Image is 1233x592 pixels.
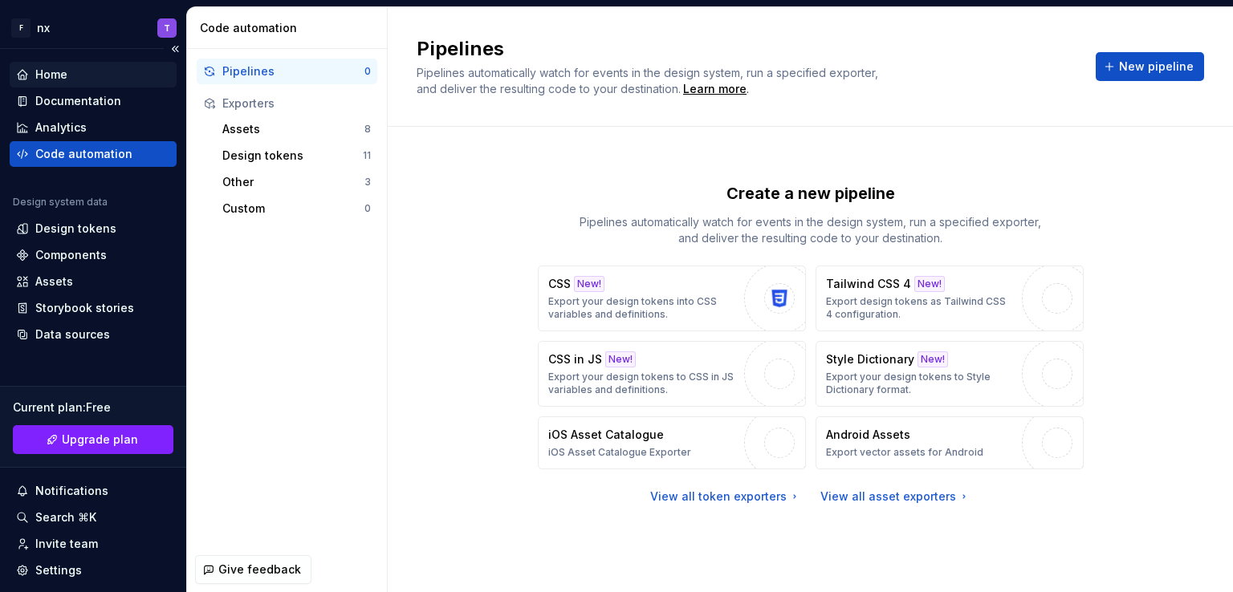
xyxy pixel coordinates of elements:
button: CSSNew!Export your design tokens into CSS variables and definitions. [538,266,806,331]
button: Collapse sidebar [164,38,186,60]
div: Design tokens [35,221,116,237]
button: Search ⌘K [10,505,177,530]
a: Documentation [10,88,177,114]
p: Android Assets [826,427,910,443]
div: Invite team [35,536,98,552]
p: Export design tokens as Tailwind CSS 4 configuration. [826,295,1014,321]
div: Pipelines [222,63,364,79]
div: Other [222,174,364,190]
a: Settings [10,558,177,583]
p: Export vector assets for Android [826,446,983,459]
a: Upgrade plan [13,425,173,454]
p: Create a new pipeline [726,182,895,205]
div: Exporters [222,95,371,112]
p: CSS [548,276,571,292]
p: Export your design tokens to CSS in JS variables and definitions. [548,371,736,396]
div: Components [35,247,107,263]
p: iOS Asset Catalogue Exporter [548,446,691,459]
button: Give feedback [195,555,311,584]
div: Assets [222,121,364,137]
a: Invite team [10,531,177,557]
span: Give feedback [218,562,301,578]
div: Code automation [200,20,380,36]
p: iOS Asset Catalogue [548,427,664,443]
button: Other3 [216,169,377,195]
p: Pipelines automatically watch for events in the design system, run a specified exporter, and deli... [570,214,1052,246]
div: 8 [364,123,371,136]
p: CSS in JS [548,351,602,367]
div: Design tokens [222,148,363,164]
p: Style Dictionary [826,351,914,367]
div: New! [918,351,948,367]
a: Storybook stories [10,295,177,321]
button: New pipeline [1096,52,1204,81]
a: Components [10,242,177,268]
a: View all token exporters [650,489,801,505]
div: Data sources [35,326,110,343]
div: New! [574,276,604,292]
div: Home [35,67,67,83]
button: FnxT [3,10,183,45]
h2: Pipelines [417,36,1076,62]
a: Design tokens [10,216,177,241]
button: Custom0 [216,196,377,221]
a: Data sources [10,322,177,347]
div: Current plan : Free [13,399,173,416]
p: Export your design tokens to Style Dictionary format. [826,371,1014,396]
span: New pipeline [1119,59,1194,75]
div: Search ⌘K [35,509,96,525]
button: iOS Asset CatalogueiOS Asset Catalogue Exporter [538,416,806,469]
div: Code automation [35,146,132,162]
div: F [11,18,31,38]
a: View all asset exporters [820,489,971,505]
a: Assets [10,269,177,294]
button: Style DictionaryNew!Export your design tokens to Style Dictionary format. [816,341,1084,407]
div: Custom [222,201,364,217]
button: CSS in JSNew!Export your design tokens to CSS in JS variables and definitions. [538,341,806,407]
div: Design system data [13,196,108,209]
button: Pipelines0 [197,59,377,84]
a: Home [10,62,177,87]
a: Learn more [683,81,747,97]
span: Pipelines automatically watch for events in the design system, run a specified exporter, and deli... [417,66,881,95]
div: Assets [35,274,73,290]
p: Tailwind CSS 4 [826,276,911,292]
a: Analytics [10,115,177,140]
div: 3 [364,176,371,189]
a: Code automation [10,141,177,167]
button: Assets8 [216,116,377,142]
div: 11 [363,149,371,162]
button: Tailwind CSS 4New!Export design tokens as Tailwind CSS 4 configuration. [816,266,1084,331]
div: Analytics [35,120,87,136]
button: Design tokens11 [216,143,377,168]
button: Android AssetsExport vector assets for Android [816,416,1084,469]
span: . [681,83,749,95]
div: 0 [364,202,371,215]
div: Storybook stories [35,300,134,316]
div: New! [914,276,945,292]
p: Export your design tokens into CSS variables and definitions. [548,295,736,321]
button: Notifications [10,478,177,504]
span: Upgrade plan [62,432,138,448]
div: Settings [35,562,82,578]
div: nx [37,20,50,36]
div: Notifications [35,483,108,499]
div: 0 [364,65,371,78]
div: Documentation [35,93,121,109]
div: New! [605,351,636,367]
div: T [164,22,170,34]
